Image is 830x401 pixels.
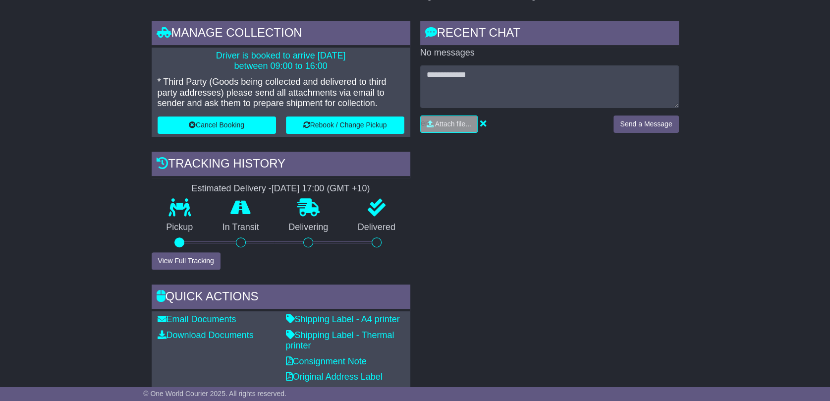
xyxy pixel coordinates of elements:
[152,152,410,178] div: Tracking history
[158,51,404,72] p: Driver is booked to arrive [DATE] between 09:00 to 16:00
[274,222,343,233] p: Delivering
[208,222,274,233] p: In Transit
[286,356,367,366] a: Consignment Note
[152,222,208,233] p: Pickup
[420,48,679,58] p: No messages
[286,314,400,324] a: Shipping Label - A4 printer
[272,183,370,194] div: [DATE] 17:00 (GMT +10)
[286,330,394,351] a: Shipping Label - Thermal printer
[343,222,410,233] p: Delivered
[152,21,410,48] div: Manage collection
[152,183,410,194] div: Estimated Delivery -
[158,77,404,109] p: * Third Party (Goods being collected and delivered to third party addresses) please send all atta...
[158,314,236,324] a: Email Documents
[152,285,410,311] div: Quick Actions
[286,116,404,134] button: Rebook / Change Pickup
[420,21,679,48] div: RECENT CHAT
[158,116,276,134] button: Cancel Booking
[143,390,286,398] span: © One World Courier 2025. All rights reserved.
[286,372,383,382] a: Original Address Label
[158,330,254,340] a: Download Documents
[613,115,678,133] button: Send a Message
[152,252,221,270] button: View Full Tracking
